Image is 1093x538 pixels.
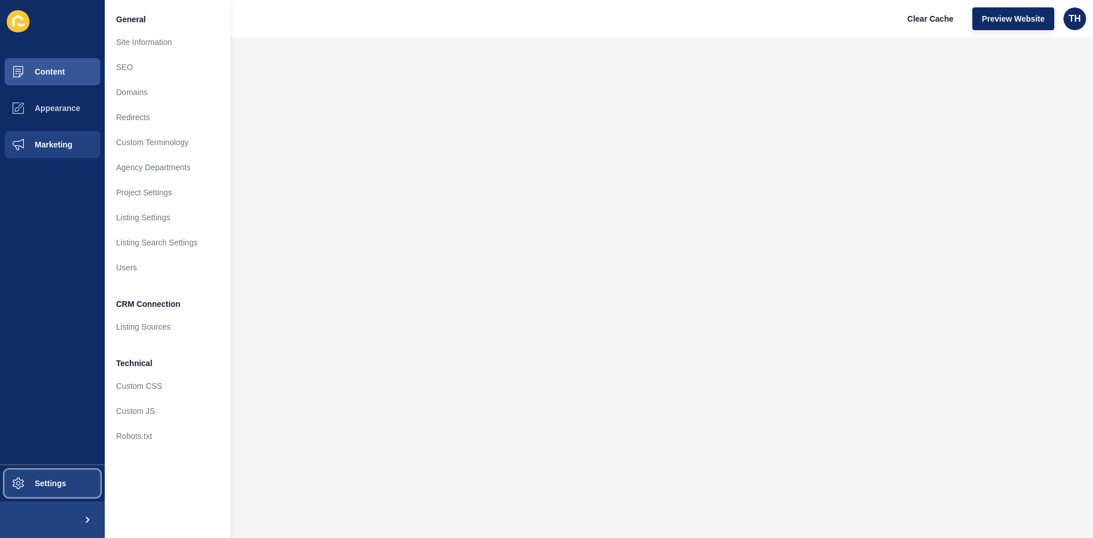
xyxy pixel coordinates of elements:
a: Custom JS [105,399,230,424]
a: Agency Departments [105,155,230,180]
a: Redirects [105,105,230,130]
a: Site Information [105,30,230,55]
a: SEO [105,55,230,80]
a: Listing Settings [105,205,230,230]
span: CRM Connection [116,298,180,310]
span: Technical [116,358,153,369]
a: Custom CSS [105,373,230,399]
a: Listing Sources [105,314,230,339]
a: Domains [105,80,230,105]
button: Clear Cache [898,7,963,30]
a: Users [105,255,230,280]
span: TH [1069,13,1080,24]
span: Clear Cache [907,13,954,24]
button: Preview Website [972,7,1054,30]
span: Preview Website [982,13,1045,24]
a: Listing Search Settings [105,230,230,255]
a: Robots.txt [105,424,230,449]
a: Project Settings [105,180,230,205]
a: Custom Terminology [105,130,230,155]
span: General [116,14,146,25]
